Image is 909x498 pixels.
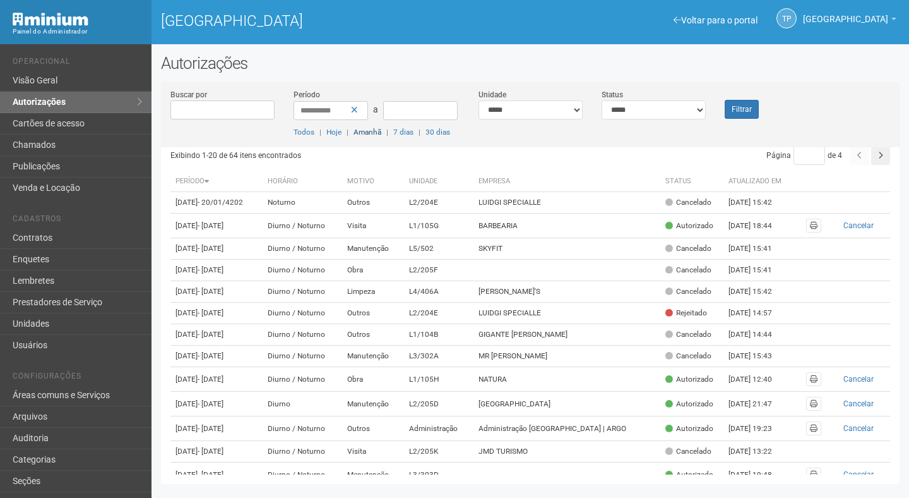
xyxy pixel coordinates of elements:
span: - [DATE] [198,287,223,296]
td: Visita [342,214,403,238]
td: L5/502 [404,238,473,260]
span: - [DATE] [198,375,223,384]
td: L2/205F [404,260,473,281]
th: Motivo [342,171,403,192]
td: [DATE] [170,281,263,303]
label: Período [294,89,320,100]
th: Empresa [473,171,660,192]
td: [DATE] [170,303,263,324]
span: a [373,104,378,114]
div: Cancelado [665,265,711,276]
span: - [DATE] [198,244,223,253]
td: [DATE] 19:48 [723,463,793,487]
td: [DATE] 12:40 [723,367,793,392]
th: Status [660,171,723,192]
td: BARBEARIA [473,214,660,238]
td: [DATE] 14:44 [723,324,793,346]
button: Cancelar [831,468,885,482]
td: [DATE] 15:42 [723,281,793,303]
td: L4/406A [404,281,473,303]
td: Manutenção [342,463,403,487]
td: L1/105H [404,367,473,392]
a: Amanhã [353,128,381,137]
li: Cadastros [13,214,142,228]
span: - [DATE] [198,265,223,274]
label: Status [602,89,623,100]
a: Hoje [326,128,342,137]
td: [DATE] [170,346,263,367]
img: Minium [13,13,88,26]
span: - [DATE] [198,424,223,433]
h2: Autorizações [161,54,900,73]
label: Unidade [478,89,506,100]
td: Diurno / Noturno [263,214,343,238]
td: MR [PERSON_NAME] [473,346,660,367]
span: | [347,128,348,137]
button: Cancelar [831,219,885,233]
td: [DATE] 19:23 [723,416,793,441]
td: L3/302A [404,346,473,367]
td: [DATE] 15:41 [723,238,793,260]
a: 30 dias [425,128,450,137]
span: - [DATE] [198,447,223,456]
span: Página de 4 [766,151,842,160]
td: Diurno / Noturno [263,416,343,441]
div: Cancelado [665,286,711,297]
li: Operacional [13,57,142,70]
td: L2/204E [404,303,473,324]
span: - [DATE] [198,470,223,479]
td: JMD TURISMO [473,441,660,463]
td: [DATE] [170,392,263,416]
td: Manutenção [342,392,403,416]
div: Autorizado [665,399,713,410]
td: Diurno / Noturno [263,441,343,463]
h1: [GEOGRAPHIC_DATA] [161,13,521,29]
td: LUIDGI SPECIALLE [473,192,660,214]
a: Todos [294,128,314,137]
a: Voltar para o portal [674,15,757,25]
td: Diurno / Noturno [263,281,343,303]
div: Cancelado [665,446,711,457]
button: Cancelar [831,397,885,411]
label: Buscar por [170,89,207,100]
td: L1/104B [404,324,473,346]
td: Manutenção [342,238,403,260]
td: GIGANTE [PERSON_NAME] [473,324,660,346]
div: Cancelado [665,329,711,340]
td: Outros [342,303,403,324]
td: Noturno [263,192,343,214]
td: [DATE] [170,441,263,463]
th: Período [170,171,263,192]
td: [DATE] 15:41 [723,260,793,281]
td: Obra [342,260,403,281]
span: - [DATE] [198,221,223,230]
span: - 20/01/4202 [198,198,243,207]
span: - [DATE] [198,330,223,339]
td: L2/205K [404,441,473,463]
td: Manutenção [342,346,403,367]
button: Filtrar [725,100,759,119]
span: - [DATE] [198,308,223,317]
td: Diurno / Noturno [263,367,343,392]
td: [GEOGRAPHIC_DATA] [473,392,660,416]
div: Painel do Administrador [13,26,142,37]
td: [DATE] 13:22 [723,441,793,463]
td: [DATE] [170,238,263,260]
td: Outros [342,192,403,214]
td: LUIDGI SPECIALLE [473,303,660,324]
div: Autorizado [665,470,713,480]
div: Cancelado [665,243,711,254]
td: L3/303D [404,463,473,487]
td: [DATE] [170,463,263,487]
div: Cancelado [665,351,711,361]
td: Diurno [263,392,343,416]
span: Taquara Plaza [803,2,888,24]
td: Diurno / Noturno [263,346,343,367]
td: NATURA [473,367,660,392]
a: 7 dias [393,128,413,137]
td: Diurno / Noturno [263,238,343,260]
td: Diurno / Noturno [263,303,343,324]
div: Autorizado [665,423,713,434]
td: [DATE] [170,416,263,441]
td: Diurno / Noturno [263,463,343,487]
